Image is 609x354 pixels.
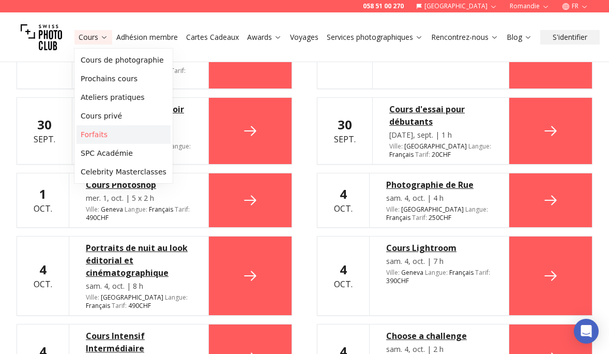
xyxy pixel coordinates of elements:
[340,185,347,202] b: 4
[86,302,110,310] span: Français
[165,293,188,302] span: Langue :
[182,30,243,45] button: Cartes Cadeaux
[125,205,147,214] span: Langue :
[168,142,191,151] span: Langue :
[386,269,492,285] div: Geneva 390 CHF
[389,103,492,128] a: Cours d'essai pour débutants
[21,17,62,58] img: Swiss photo club
[79,32,108,42] a: Cours
[74,30,112,45] button: Cours
[77,88,171,107] a: Ateliers pratiques
[116,32,178,42] a: Adhésion membre
[149,205,173,214] span: Français
[386,214,410,222] span: Français
[243,30,286,45] button: Awards
[386,179,492,191] a: Photographie de Rue
[186,32,239,42] a: Cartes Cadeaux
[247,32,282,42] a: Awards
[334,261,353,290] div: oct.
[574,319,599,344] div: Open Intercom Messenger
[389,151,414,159] span: Français
[290,32,318,42] a: Voyages
[171,66,186,75] span: Tarif :
[327,32,423,42] a: Services photographiques
[415,150,430,159] span: Tarif :
[386,193,492,203] div: sam. 4, oct. | 4 h
[475,268,490,277] span: Tarif :
[386,256,492,267] div: sam. 4, oct. | 7 h
[112,301,127,310] span: Tarif :
[86,179,192,191] a: Cours Photoshop
[389,142,492,159] div: [GEOGRAPHIC_DATA] 20 CHF
[77,107,171,125] a: Cours privé
[323,30,427,45] button: Services photographiques
[39,185,47,202] b: 1
[334,186,353,215] div: oct.
[86,281,192,291] div: sam. 4, oct. | 8 h
[427,30,503,45] button: Rencontrez-nous
[86,293,192,310] div: [GEOGRAPHIC_DATA] 490 CHF
[77,51,171,69] a: Cours de photographie
[412,213,427,222] span: Tarif :
[338,116,352,133] b: 30
[77,163,171,181] a: Celebrity Masterclasses
[386,268,400,277] span: Ville :
[77,144,171,163] a: SPC Académie
[86,293,99,302] span: Ville :
[77,125,171,144] a: Forfaits
[34,261,52,290] div: oct.
[389,142,403,151] span: Ville :
[386,205,492,222] div: [GEOGRAPHIC_DATA] 250 CHF
[507,32,532,42] a: Blog
[389,130,492,140] div: [DATE], sept. | 1 h
[175,205,190,214] span: Tarif :
[39,261,47,278] b: 4
[386,242,492,254] a: Cours Lightroom
[86,193,192,203] div: mer. 1, oct. | 5 x 2 h
[34,186,52,215] div: oct.
[468,142,491,151] span: Langue :
[363,2,404,10] a: 058 51 00 270
[86,205,192,222] div: Geneva 490 CHF
[77,69,171,88] a: Prochains cours
[540,30,600,45] button: S'identifier
[37,116,52,133] b: 30
[449,269,474,277] span: Français
[503,30,536,45] button: Blog
[86,242,192,279] a: Portraits de nuit au look éditorial et cinématographique
[286,30,323,45] button: Voyages
[112,30,182,45] button: Adhésion membre
[431,32,498,42] a: Rencontrez-nous
[340,261,347,278] b: 4
[386,205,400,214] span: Ville :
[386,330,492,342] a: Choose a challenge
[86,205,99,214] span: Ville :
[425,268,448,277] span: Langue :
[34,116,55,145] div: sept.
[465,205,488,214] span: Langue :
[334,116,356,145] div: sept.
